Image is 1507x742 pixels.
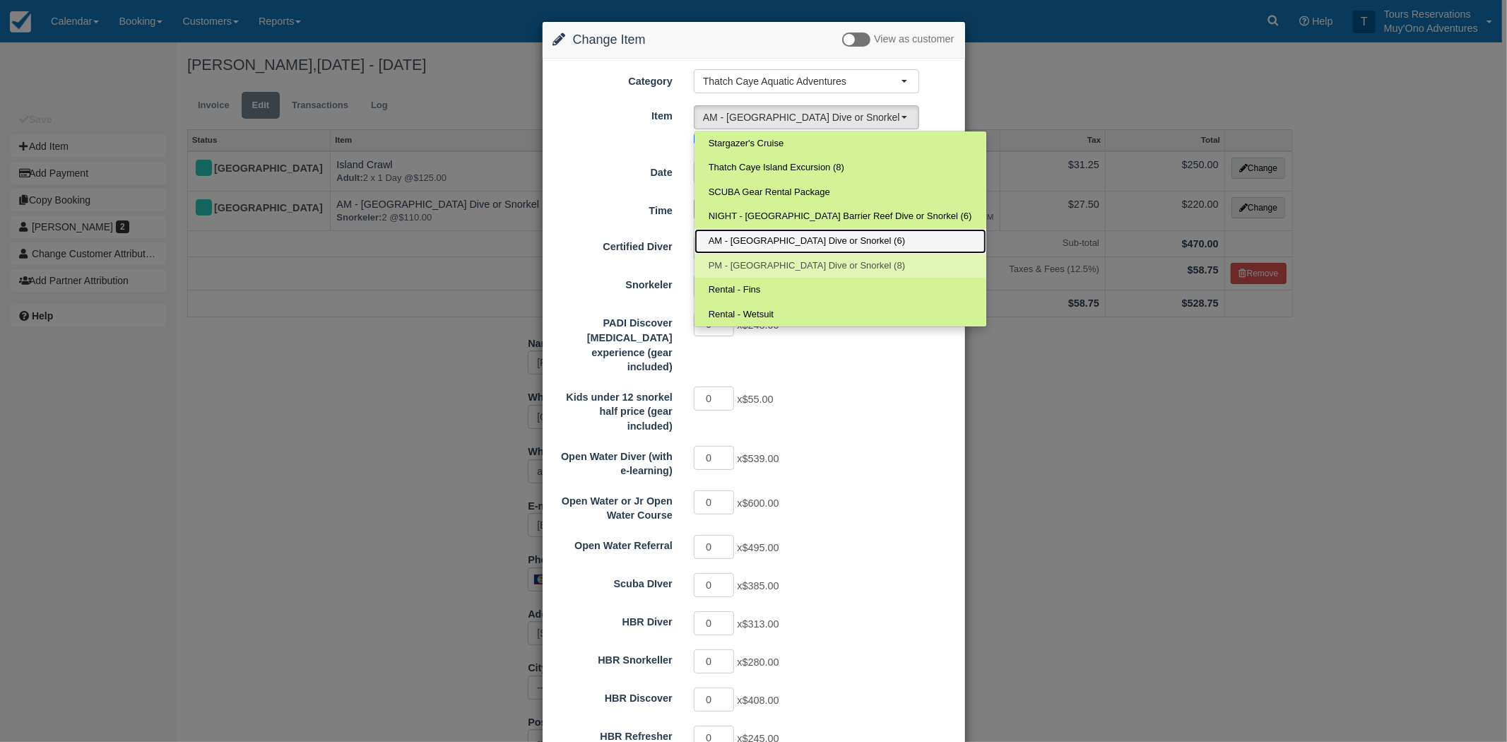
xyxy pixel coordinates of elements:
span: x [737,497,779,509]
label: Kids under 12 snorkel half price (gear included) [543,385,683,434]
label: Open Water Referral [543,534,683,553]
span: $495.00 [743,542,779,553]
label: PADI Discover Scuba Diving experience (gear included) [543,311,683,374]
label: Scuba DIver [543,572,683,591]
span: $539.00 [743,453,779,464]
span: Thatch Caye Aquatic Adventures [703,74,901,88]
span: x [737,542,779,553]
label: Open Water Diver (with e-learning) [543,444,683,478]
span: $600.00 [743,497,779,509]
label: Category [543,69,683,89]
label: Snorkeler [543,273,683,293]
span: $313.00 [743,618,779,630]
span: AM - [GEOGRAPHIC_DATA] Dive or Snorkel (6) [709,235,905,248]
span: x [737,394,773,405]
input: Open Water or Jr Open Water Course [694,490,735,514]
label: Item [543,104,683,124]
label: HBR Diver [543,610,683,630]
span: AM - [GEOGRAPHIC_DATA] Dive or Snorkel (6) [703,110,901,124]
span: Stargazer's Cruise [709,137,784,151]
span: SCUBA Gear Rental Package [709,186,830,199]
input: Open Water Diver (with e-learning) [694,446,735,470]
label: HBR Discover [543,686,683,706]
span: x [737,580,779,591]
span: x [737,320,779,331]
span: $280.00 [743,656,779,668]
span: x [737,618,779,630]
span: x [737,695,779,706]
span: x [737,453,779,464]
label: Date [543,160,683,180]
span: Thatch Caye Island Excursion (8) [709,161,844,175]
span: Change Item [573,33,646,47]
input: Open Water Referral [694,535,735,559]
label: Open Water or Jr Open Water Course [543,489,683,523]
label: HBR Snorkeller [543,648,683,668]
button: Thatch Caye Aquatic Adventures [694,69,919,93]
span: $248.00 [743,320,779,331]
span: $385.00 [743,580,779,591]
span: PM - [GEOGRAPHIC_DATA] Dive or Snorkel (8) [709,259,905,273]
label: Certified Diver [543,235,683,254]
span: View as customer [874,34,954,45]
span: Rental - Fins [709,283,761,297]
span: x [737,656,779,668]
span: NIGHT - [GEOGRAPHIC_DATA] Barrier Reef Dive or Snorkel (6) [709,210,972,223]
span: $408.00 [743,695,779,706]
input: Scuba DIver [694,573,735,597]
input: Kids under 12 snorkel half price (gear included) [694,387,735,411]
span: $55.00 [743,394,774,405]
button: AM - [GEOGRAPHIC_DATA] Dive or Snorkel (6) [694,105,919,129]
input: HBR Diver [694,611,735,635]
input: HBR Discover [694,688,735,712]
span: Rental - Wetsuit [709,308,774,322]
label: Time [543,199,683,218]
input: HBR Snorkeller [694,649,735,673]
